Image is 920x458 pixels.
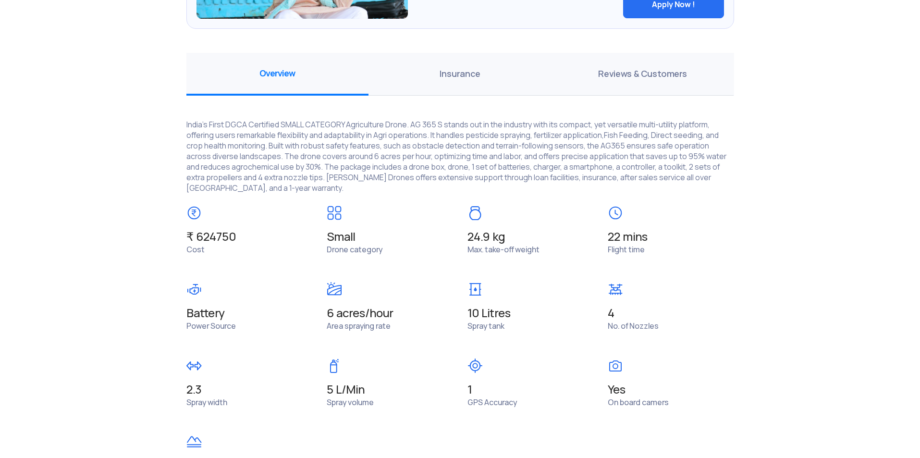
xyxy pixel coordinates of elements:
span: Spray volume [327,397,374,408]
span: 5 L/Min [327,383,453,396]
span: No. of Nozzles [608,321,659,331]
span: Reviews & Customers [551,53,734,96]
span: 10 Litres [467,307,594,320]
span: 6 acres/hour [327,307,453,320]
span: 2.3 [186,383,313,396]
span: 4 [608,307,734,320]
span: Max. take-off weight [467,245,540,255]
span: Spray width [186,397,227,408]
span: Cost [186,245,205,255]
p: India’s First DGCA Certified SMALL CATEGORY Agriculture Drone. AG 365 S stands out in the industr... [186,110,734,194]
span: 1 [467,383,594,396]
span: Power Source [186,321,236,331]
span: On board camers [608,397,669,408]
span: GPS Accuracy [467,397,517,408]
span: Spray tank [467,321,504,331]
span: Small [327,230,453,244]
span: Drone category [327,245,382,255]
span: Battery [186,307,313,320]
span: Area spraying rate [327,321,391,331]
span: ₹ 624750 [186,229,236,244]
span: Insurance [368,53,551,96]
span: Yes [608,383,734,396]
span: Flight time [608,245,645,255]
span: 24.9 kg [467,230,594,244]
span: 22 mins [608,230,734,244]
span: Overview [186,53,369,96]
